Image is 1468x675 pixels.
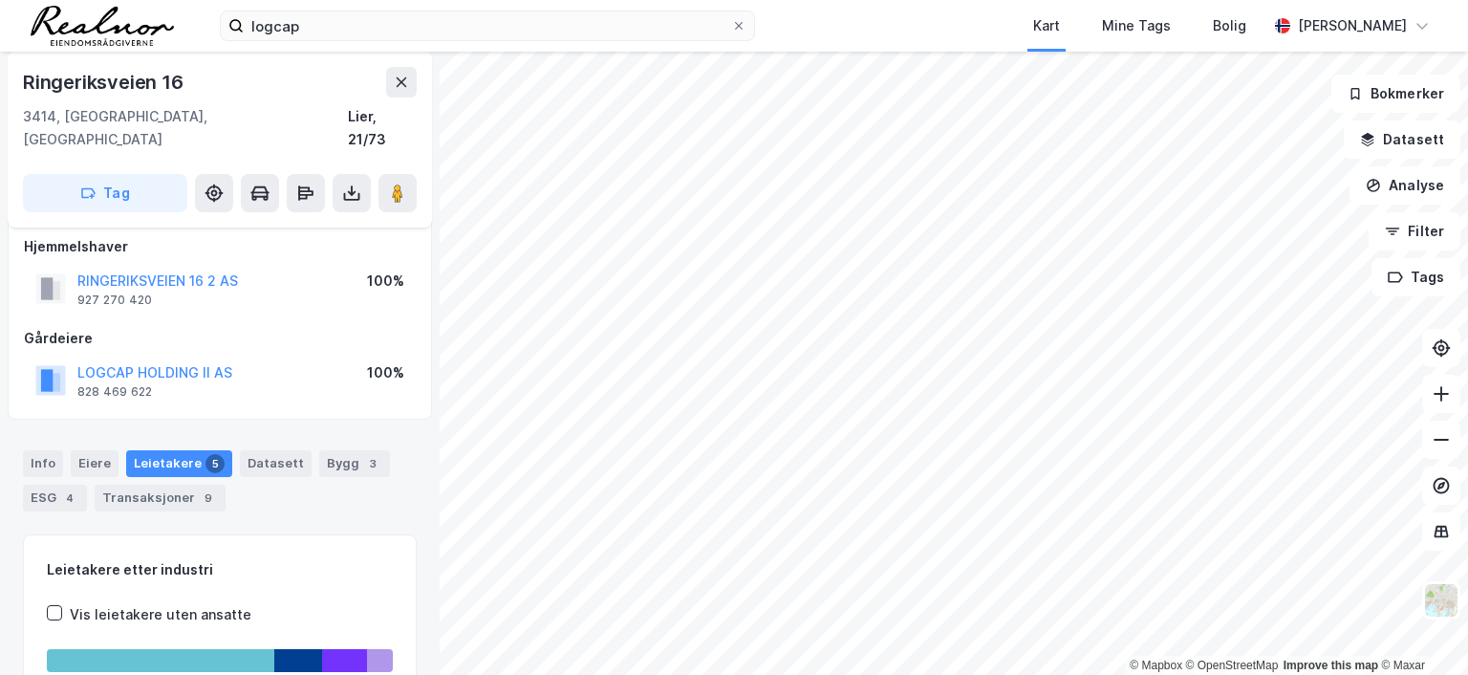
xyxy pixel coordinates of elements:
[205,454,225,473] div: 5
[77,384,152,400] div: 828 469 622
[23,485,87,512] div: ESG
[319,450,390,477] div: Bygg
[367,270,404,293] div: 100%
[1284,659,1378,672] a: Improve this map
[1213,14,1246,37] div: Bolig
[77,293,152,308] div: 927 270 420
[240,450,312,477] div: Datasett
[24,327,416,350] div: Gårdeiere
[1369,212,1460,250] button: Filter
[1298,14,1407,37] div: [PERSON_NAME]
[1344,120,1460,159] button: Datasett
[367,361,404,384] div: 100%
[71,450,119,477] div: Eiere
[1371,258,1460,296] button: Tags
[1102,14,1171,37] div: Mine Tags
[1331,75,1460,113] button: Bokmerker
[126,450,232,477] div: Leietakere
[1372,583,1468,675] iframe: Chat Widget
[24,235,416,258] div: Hjemmelshaver
[1130,659,1182,672] a: Mapbox
[47,558,393,581] div: Leietakere etter industri
[23,174,187,212] button: Tag
[348,105,417,151] div: Lier, 21/73
[199,489,218,508] div: 9
[70,603,251,626] div: Vis leietakere uten ansatte
[1033,14,1060,37] div: Kart
[363,454,382,473] div: 3
[95,485,226,512] div: Transaksjoner
[23,67,187,98] div: Ringeriksveien 16
[1349,166,1460,205] button: Analyse
[60,489,79,508] div: 4
[1423,582,1459,619] img: Z
[23,450,63,477] div: Info
[1186,659,1279,672] a: OpenStreetMap
[31,6,174,46] img: realnor-logo.934646d98de889bb5806.png
[244,11,731,40] input: Søk på adresse, matrikkel, gårdeiere, leietakere eller personer
[1372,583,1468,675] div: Kontrollprogram for chat
[23,105,348,151] div: 3414, [GEOGRAPHIC_DATA], [GEOGRAPHIC_DATA]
